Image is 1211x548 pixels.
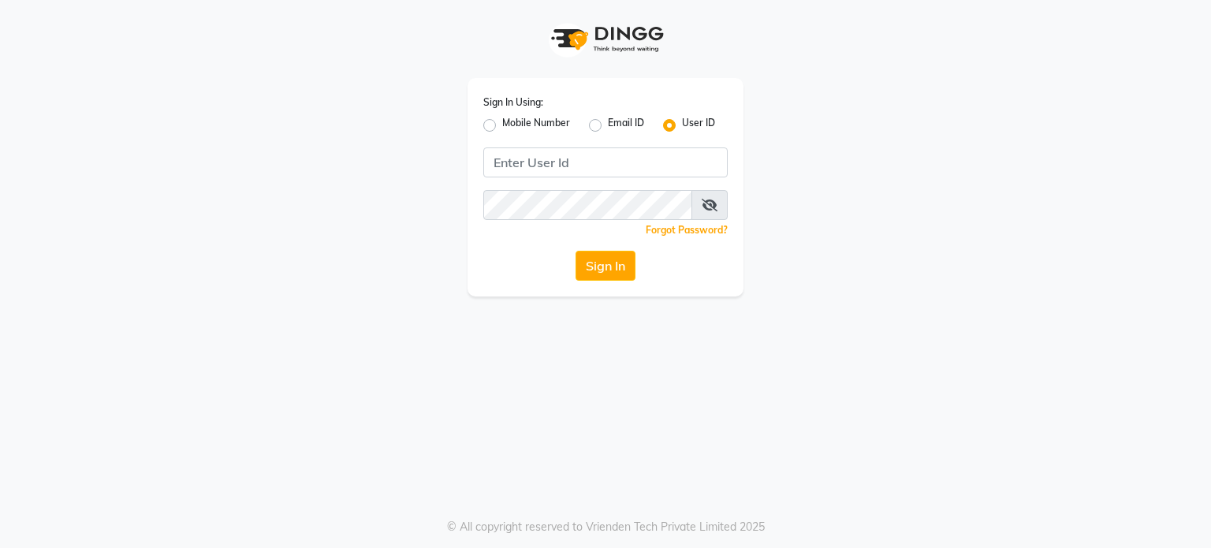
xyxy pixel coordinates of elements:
[646,224,728,236] a: Forgot Password?
[483,95,543,110] label: Sign In Using:
[502,116,570,135] label: Mobile Number
[483,147,728,177] input: Username
[542,16,669,62] img: logo1.svg
[483,190,692,220] input: Username
[682,116,715,135] label: User ID
[576,251,635,281] button: Sign In
[608,116,644,135] label: Email ID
